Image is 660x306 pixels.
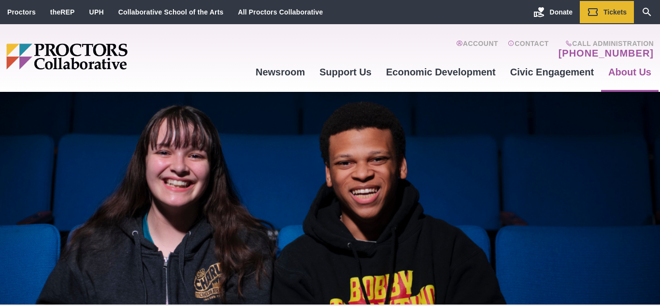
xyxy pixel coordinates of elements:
[556,40,654,47] span: Call Administration
[550,8,573,16] span: Donate
[312,59,379,85] a: Support Us
[7,8,36,16] a: Proctors
[118,8,224,16] a: Collaborative School of the Arts
[50,8,75,16] a: theREP
[248,59,312,85] a: Newsroom
[634,1,660,23] a: Search
[6,44,202,70] img: Proctors logo
[580,1,634,23] a: Tickets
[559,47,654,59] a: [PHONE_NUMBER]
[526,1,580,23] a: Donate
[508,40,549,59] a: Contact
[603,8,627,16] span: Tickets
[379,59,503,85] a: Economic Development
[503,59,601,85] a: Civic Engagement
[601,59,659,85] a: About Us
[89,8,104,16] a: UPH
[456,40,498,59] a: Account
[238,8,323,16] a: All Proctors Collaborative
